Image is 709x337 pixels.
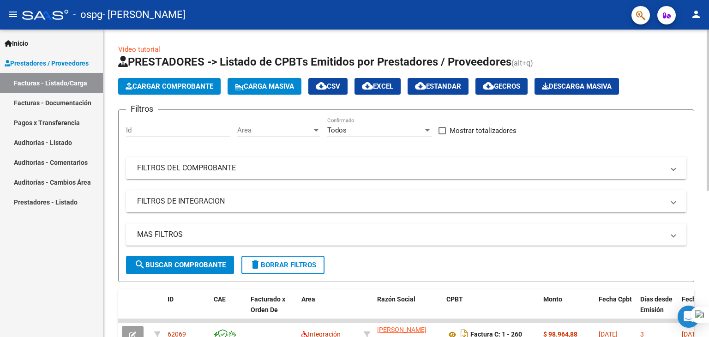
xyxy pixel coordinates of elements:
span: Carga Masiva [235,82,294,90]
button: Borrar Filtros [241,256,324,274]
span: Descarga Masiva [542,82,612,90]
datatable-header-cell: Area [298,289,360,330]
button: Carga Masiva [228,78,301,95]
datatable-header-cell: CAE [210,289,247,330]
button: EXCEL [354,78,401,95]
button: Estandar [408,78,469,95]
mat-icon: person [691,9,702,20]
h3: Filtros [126,102,158,115]
mat-panel-title: FILTROS DE INTEGRACION [137,196,664,206]
button: CSV [308,78,348,95]
mat-icon: cloud_download [483,80,494,91]
mat-icon: cloud_download [362,80,373,91]
span: [PERSON_NAME] [377,326,427,333]
mat-icon: cloud_download [415,80,426,91]
span: CAE [214,295,226,303]
button: Gecros [475,78,528,95]
span: Todos [327,126,347,134]
span: Razón Social [377,295,415,303]
span: Fecha Recibido [682,295,708,313]
mat-icon: menu [7,9,18,20]
span: Buscar Comprobante [134,261,226,269]
span: Días desde Emisión [640,295,673,313]
span: Inicio [5,38,28,48]
a: Video tutorial [118,45,160,54]
span: EXCEL [362,82,393,90]
span: Prestadores / Proveedores [5,58,89,68]
span: Area [301,295,315,303]
span: Monto [543,295,562,303]
button: Descarga Masiva [535,78,619,95]
datatable-header-cell: Facturado x Orden De [247,289,298,330]
datatable-header-cell: Fecha Cpbt [595,289,637,330]
span: (alt+q) [511,59,533,67]
mat-icon: cloud_download [316,80,327,91]
span: CPBT [446,295,463,303]
button: Cargar Comprobante [118,78,221,95]
span: Mostrar totalizadores [450,125,517,136]
datatable-header-cell: Monto [540,289,595,330]
span: CSV [316,82,340,90]
mat-icon: search [134,259,145,270]
span: Fecha Cpbt [599,295,632,303]
datatable-header-cell: ID [164,289,210,330]
mat-panel-title: MAS FILTROS [137,229,664,240]
datatable-header-cell: CPBT [443,289,540,330]
span: Gecros [483,82,520,90]
span: - ospg [73,5,102,25]
span: Cargar Comprobante [126,82,213,90]
datatable-header-cell: Días desde Emisión [637,289,678,330]
mat-icon: delete [250,259,261,270]
span: PRESTADORES -> Listado de CPBTs Emitidos por Prestadores / Proveedores [118,55,511,68]
span: Borrar Filtros [250,261,316,269]
span: Estandar [415,82,461,90]
span: - [PERSON_NAME] [102,5,186,25]
span: Area [237,126,312,134]
mat-panel-title: FILTROS DEL COMPROBANTE [137,163,664,173]
div: Open Intercom Messenger [678,306,700,328]
span: Facturado x Orden De [251,295,285,313]
span: ID [168,295,174,303]
mat-expansion-panel-header: MAS FILTROS [126,223,686,246]
datatable-header-cell: Razón Social [373,289,443,330]
button: Buscar Comprobante [126,256,234,274]
app-download-masive: Descarga masiva de comprobantes (adjuntos) [535,78,619,95]
mat-expansion-panel-header: FILTROS DEL COMPROBANTE [126,157,686,179]
mat-expansion-panel-header: FILTROS DE INTEGRACION [126,190,686,212]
